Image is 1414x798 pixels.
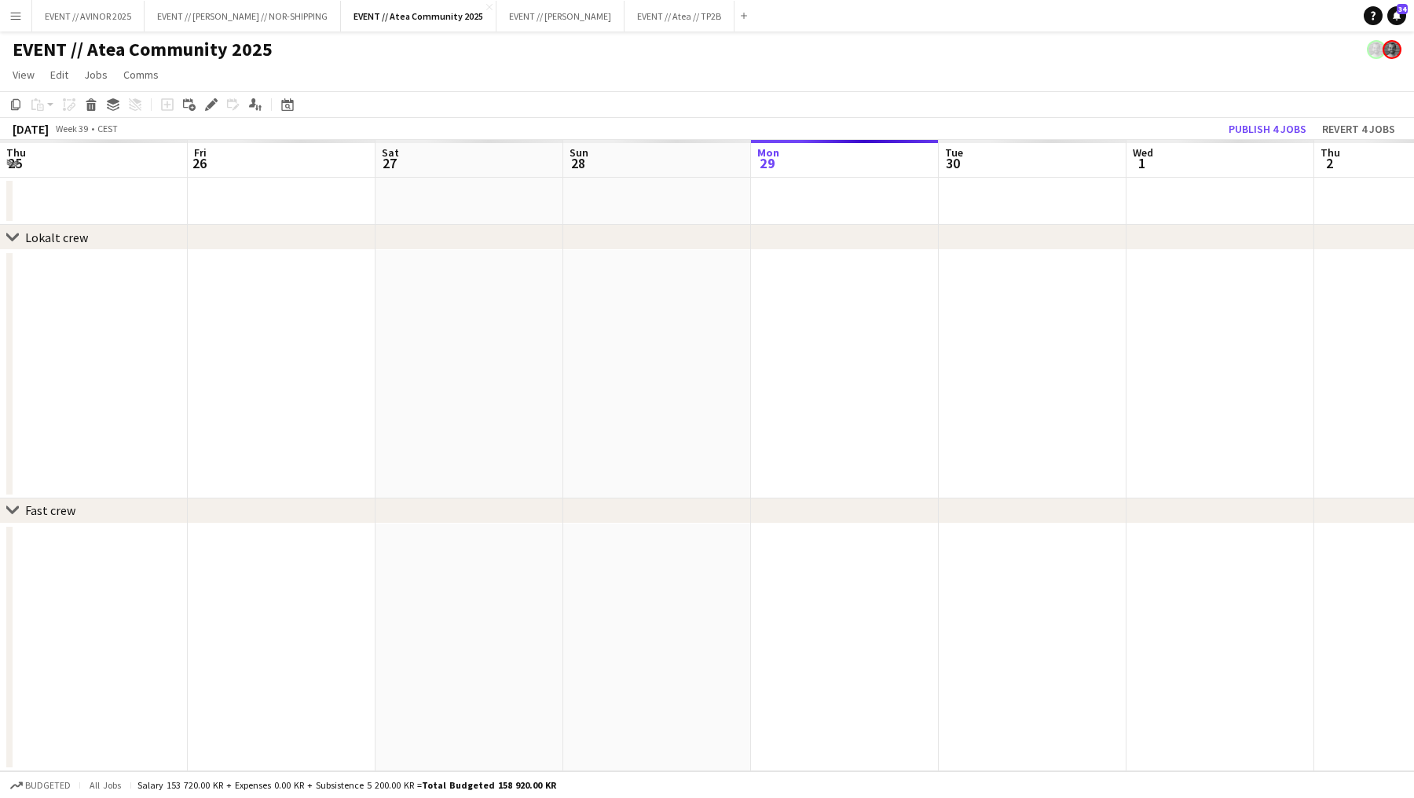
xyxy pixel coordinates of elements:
[52,123,91,134] span: Week 39
[422,779,556,791] span: Total Budgeted 158 920.00 KR
[379,154,399,172] span: 27
[32,1,145,31] button: EVENT // AVINOR 2025
[44,64,75,85] a: Edit
[1387,6,1406,25] a: 34
[567,154,588,172] span: 28
[25,230,88,245] div: Lokalt crew
[1318,154,1340,172] span: 2
[943,154,963,172] span: 30
[570,145,588,160] span: Sun
[1222,119,1313,139] button: Publish 4 jobs
[13,38,273,61] h1: EVENT // Atea Community 2025
[6,64,41,85] a: View
[13,121,49,137] div: [DATE]
[117,64,165,85] a: Comms
[97,123,118,134] div: CEST
[192,154,207,172] span: 26
[84,68,108,82] span: Jobs
[945,145,963,160] span: Tue
[1383,40,1401,59] app-user-avatar: Tarjei Tuv
[50,68,68,82] span: Edit
[755,154,779,172] span: 29
[13,68,35,82] span: View
[1367,40,1386,59] app-user-avatar: Tarjei Tuv
[6,145,26,160] span: Thu
[145,1,341,31] button: EVENT // [PERSON_NAME] // NOR-SHIPPING
[86,779,124,791] span: All jobs
[123,68,159,82] span: Comms
[1133,145,1153,160] span: Wed
[8,777,73,794] button: Budgeted
[1321,145,1340,160] span: Thu
[625,1,734,31] button: EVENT // Atea // TP2B
[25,780,71,791] span: Budgeted
[4,154,26,172] span: 25
[757,145,779,160] span: Mon
[1130,154,1153,172] span: 1
[25,502,75,518] div: Fast crew
[78,64,114,85] a: Jobs
[341,1,496,31] button: EVENT // Atea Community 2025
[382,145,399,160] span: Sat
[496,1,625,31] button: EVENT // [PERSON_NAME]
[1397,4,1408,14] span: 34
[194,145,207,160] span: Fri
[1316,119,1401,139] button: Revert 4 jobs
[137,779,556,791] div: Salary 153 720.00 KR + Expenses 0.00 KR + Subsistence 5 200.00 KR =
